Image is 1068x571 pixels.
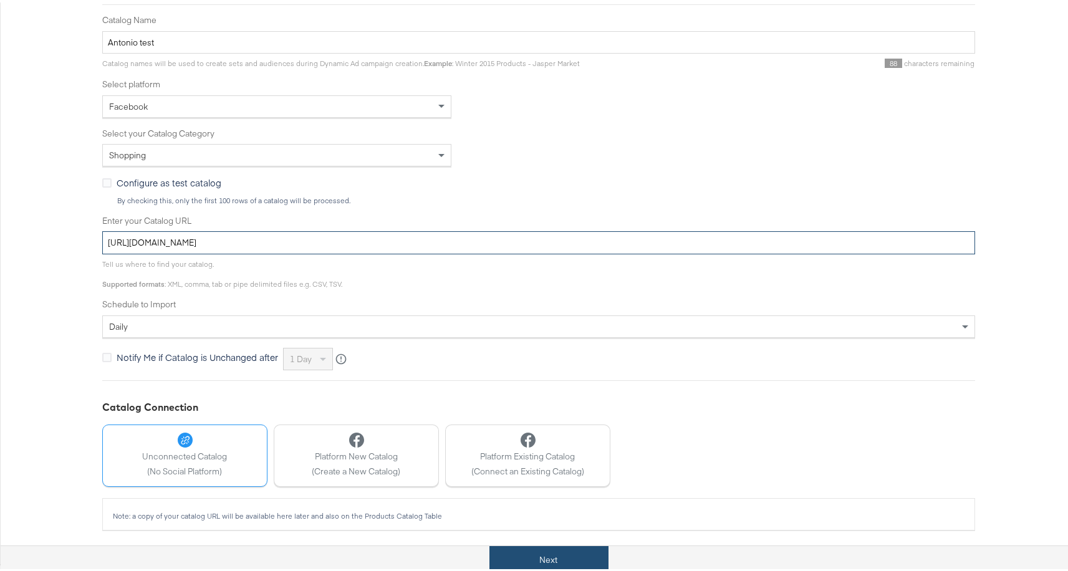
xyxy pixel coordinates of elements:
span: (Create a New Catalog) [312,463,401,475]
input: Enter Catalog URL, e.g. http://www.example.com/products.xml [102,229,975,252]
label: Select your Catalog Category [102,125,975,137]
span: Shopping [109,147,146,158]
div: characters remaining [580,56,975,66]
span: (No Social Platform) [143,463,228,475]
strong: Supported formats [102,277,165,286]
span: Configure as test catalog [117,174,221,186]
span: Tell us where to find your catalog. : XML, comma, tab or pipe delimited files e.g. CSV, TSV. [102,257,342,286]
label: Schedule to Import [102,296,975,308]
label: Enter your Catalog URL [102,213,975,224]
div: Note: a copy of your catalog URL will be available here later and also on the Products Catalog Table [112,509,965,518]
span: 88 [885,56,902,65]
label: Catalog Name [102,12,975,24]
div: By checking this, only the first 100 rows of a catalog will be processed. [117,194,975,203]
div: Catalog Connection [102,398,975,412]
span: Platform New Catalog [312,448,401,460]
span: Unconnected Catalog [143,448,228,460]
span: Platform Existing Catalog [471,448,584,460]
span: daily [109,319,128,330]
span: (Connect an Existing Catalog) [471,463,584,475]
button: Unconnected Catalog(No Social Platform) [102,422,267,484]
input: Name your catalog e.g. My Dynamic Product Catalog [102,29,975,52]
button: Platform Existing Catalog(Connect an Existing Catalog) [445,422,610,484]
span: Catalog names will be used to create sets and audiences during Dynamic Ad campaign creation. : Wi... [102,56,580,65]
label: Select platform [102,76,975,88]
span: 1 day [290,351,312,362]
strong: Example [424,56,452,65]
span: Facebook [109,98,148,110]
span: Notify Me if Catalog is Unchanged after [117,348,278,361]
button: Platform New Catalog(Create a New Catalog) [274,422,439,484]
